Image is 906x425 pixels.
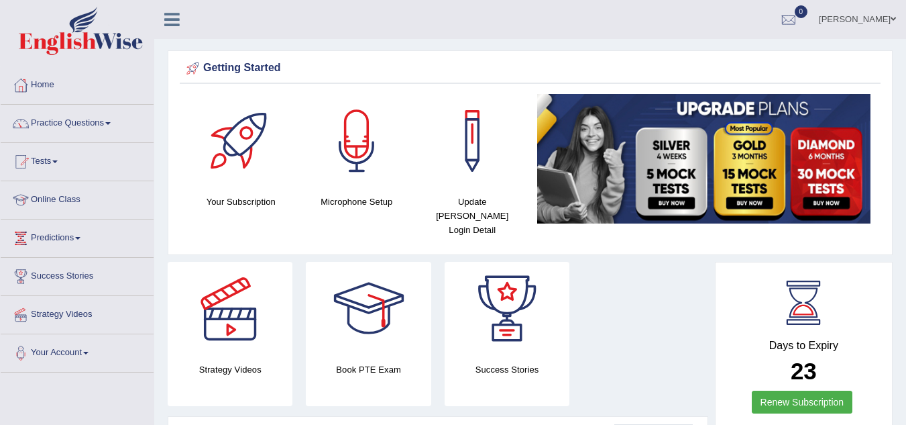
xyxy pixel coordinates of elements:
h4: Days to Expiry [730,340,877,352]
h4: Microphone Setup [306,195,408,209]
h4: Success Stories [445,363,569,377]
a: Predictions [1,220,154,253]
h4: Your Subscription [190,195,292,209]
div: Getting Started [183,58,877,79]
a: Tests [1,143,154,177]
a: Online Class [1,181,154,215]
a: Renew Subscription [752,391,853,414]
h4: Book PTE Exam [306,363,431,377]
span: 0 [795,5,808,18]
h4: Update [PERSON_NAME] Login Detail [421,195,524,237]
a: Success Stories [1,258,154,291]
a: Strategy Videos [1,296,154,330]
b: 23 [791,358,817,384]
h4: Strategy Videos [168,363,292,377]
a: Home [1,66,154,100]
a: Your Account [1,334,154,368]
a: Practice Questions [1,105,154,138]
img: small5.jpg [537,94,871,224]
